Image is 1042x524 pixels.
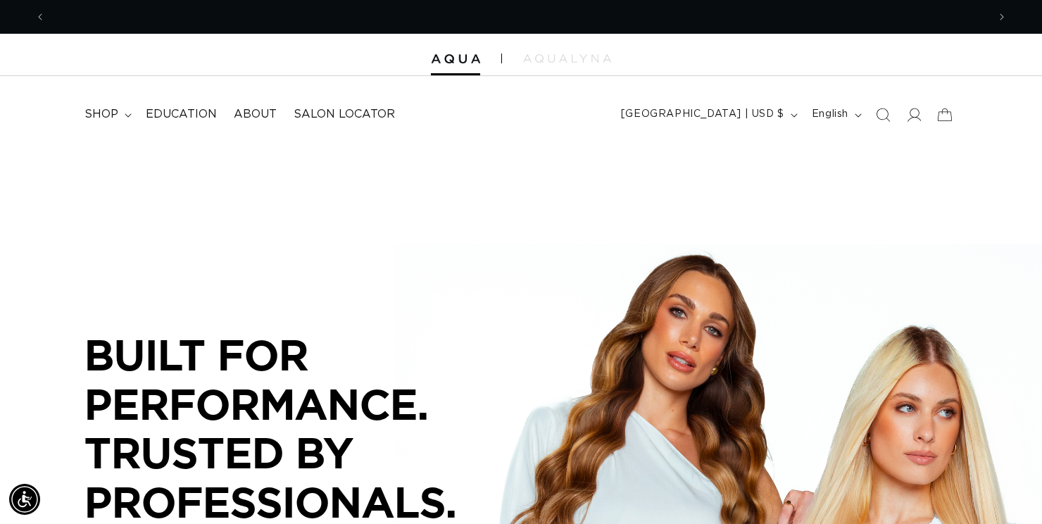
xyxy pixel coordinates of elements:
[613,101,803,128] button: [GEOGRAPHIC_DATA] | USD $
[812,107,848,122] span: English
[76,99,137,130] summary: shop
[803,101,867,128] button: English
[986,4,1017,30] button: Next announcement
[294,107,395,122] span: Salon Locator
[523,54,611,63] img: aqualyna.com
[25,4,56,30] button: Previous announcement
[285,99,403,130] a: Salon Locator
[225,99,285,130] a: About
[431,54,480,64] img: Aqua Hair Extensions
[9,484,40,515] div: Accessibility Menu
[234,107,277,122] span: About
[137,99,225,130] a: Education
[621,107,784,122] span: [GEOGRAPHIC_DATA] | USD $
[867,99,898,130] summary: Search
[146,107,217,122] span: Education
[84,107,118,122] span: shop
